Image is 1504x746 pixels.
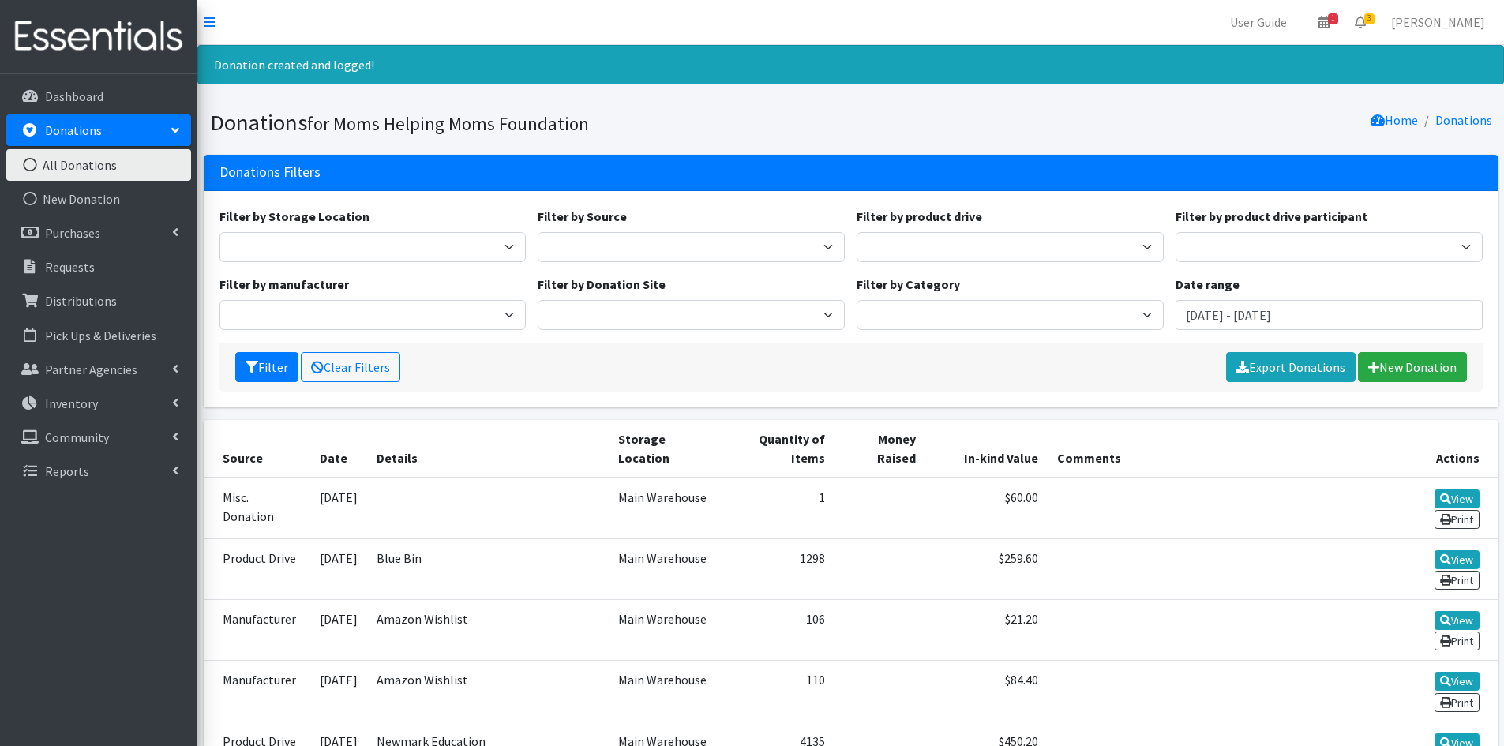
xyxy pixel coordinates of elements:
[6,354,191,385] a: Partner Agencies
[1176,275,1240,294] label: Date range
[6,81,191,112] a: Dashboard
[45,362,137,377] p: Partner Agencies
[1435,550,1480,569] a: View
[925,661,1048,722] td: $84.40
[310,600,367,661] td: [DATE]
[1226,352,1356,382] a: Export Donations
[1217,6,1300,38] a: User Guide
[1358,352,1467,382] a: New Donation
[835,420,925,478] th: Money Raised
[219,207,369,226] label: Filter by Storage Location
[722,478,835,539] td: 1
[45,395,98,411] p: Inventory
[6,251,191,283] a: Requests
[6,320,191,351] a: Pick Ups & Deliveries
[1435,510,1480,529] a: Print
[6,422,191,453] a: Community
[722,661,835,722] td: 110
[219,275,349,294] label: Filter by manufacturer
[235,352,298,382] button: Filter
[6,285,191,317] a: Distributions
[204,661,311,722] td: Manufacturer
[1306,6,1342,38] a: 1
[1435,489,1480,508] a: View
[204,538,311,599] td: Product Drive
[45,328,156,343] p: Pick Ups & Deliveries
[609,600,722,661] td: Main Warehouse
[310,538,367,599] td: [DATE]
[367,661,609,722] td: Amazon Wishlist
[204,478,311,539] td: Misc. Donation
[1378,6,1498,38] a: [PERSON_NAME]
[609,661,722,722] td: Main Warehouse
[1371,112,1418,128] a: Home
[45,259,95,275] p: Requests
[6,455,191,487] a: Reports
[301,352,400,382] a: Clear Filters
[538,207,627,226] label: Filter by Source
[219,164,321,181] h3: Donations Filters
[6,114,191,146] a: Donations
[925,478,1048,539] td: $60.00
[204,600,311,661] td: Manufacturer
[1328,13,1338,24] span: 1
[204,420,311,478] th: Source
[310,478,367,539] td: [DATE]
[45,225,100,241] p: Purchases
[609,420,722,478] th: Storage Location
[310,420,367,478] th: Date
[6,10,191,63] img: HumanEssentials
[722,420,835,478] th: Quantity of Items
[857,275,960,294] label: Filter by Category
[1435,672,1480,691] a: View
[45,122,102,138] p: Donations
[310,661,367,722] td: [DATE]
[367,600,609,661] td: Amazon Wishlist
[1435,693,1480,712] a: Print
[1176,207,1367,226] label: Filter by product drive participant
[6,217,191,249] a: Purchases
[609,478,722,539] td: Main Warehouse
[367,538,609,599] td: Blue Bin
[45,88,103,104] p: Dashboard
[45,293,117,309] p: Distributions
[367,420,609,478] th: Details
[6,388,191,419] a: Inventory
[6,149,191,181] a: All Donations
[925,420,1048,478] th: In-kind Value
[1435,632,1480,650] a: Print
[609,538,722,599] td: Main Warehouse
[1364,13,1375,24] span: 3
[6,183,191,215] a: New Donation
[45,429,109,445] p: Community
[1342,6,1378,38] a: 3
[1048,420,1386,478] th: Comments
[925,538,1048,599] td: $259.60
[307,112,589,135] small: for Moms Helping Moms Foundation
[1435,112,1492,128] a: Donations
[538,275,666,294] label: Filter by Donation Site
[210,109,846,137] h1: Donations
[1176,300,1483,330] input: January 1, 2011 - December 31, 2011
[1435,571,1480,590] a: Print
[722,600,835,661] td: 106
[925,600,1048,661] td: $21.20
[1386,420,1498,478] th: Actions
[857,207,982,226] label: Filter by product drive
[722,538,835,599] td: 1298
[45,463,89,479] p: Reports
[197,45,1504,84] div: Donation created and logged!
[1435,611,1480,630] a: View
